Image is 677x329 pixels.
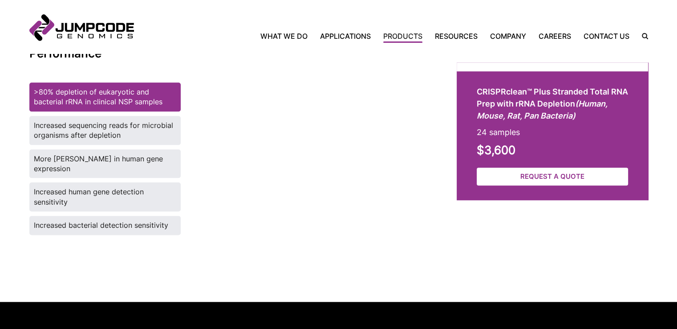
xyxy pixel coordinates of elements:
a: Request a Quote [477,168,628,186]
strong: $3,600 [477,143,515,157]
h2: CRISPRclean™ Plus Stranded Total RNA Prep with rRNA Depletion [477,86,628,122]
a: What We Do [260,31,314,41]
nav: Primary Navigation [134,31,636,41]
h2: Performance [29,47,434,60]
a: Company [484,31,532,41]
label: >80% depletion of eukaryotic and bacterial rRNA in clinical NSP samples [29,82,181,111]
a: Contact Us [577,31,636,41]
p: 24 samples [477,126,628,138]
a: Careers [532,31,577,41]
label: Increased sequencing reads for microbial organisms after depletion [29,116,181,145]
label: Increased human gene detection sensitivity [29,182,181,211]
a: Products [377,31,429,41]
label: Search the site. [636,33,648,39]
a: Applications [314,31,377,41]
label: Increased bacterial detection sensitivity [29,216,181,234]
a: Resources [429,31,484,41]
label: More [PERSON_NAME] in human gene expression [29,149,181,178]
